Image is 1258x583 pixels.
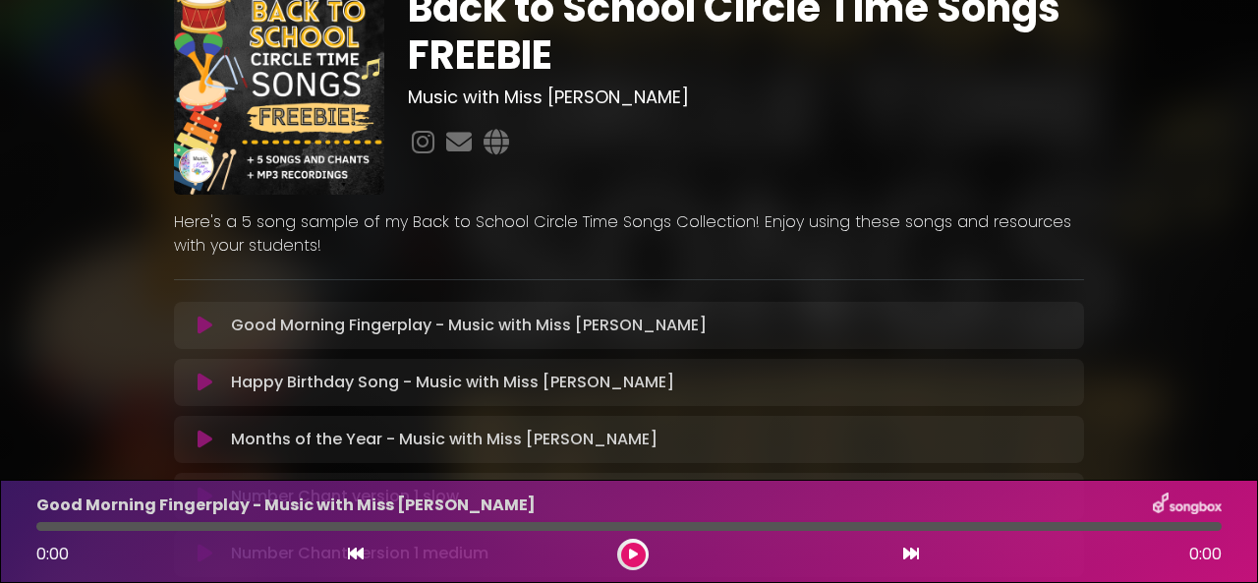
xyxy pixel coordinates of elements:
span: 0:00 [1189,543,1222,566]
p: Months of the Year - Music with Miss [PERSON_NAME] [231,428,658,451]
img: songbox-logo-white.png [1153,493,1222,518]
p: Here's a 5 song sample of my Back to School Circle Time Songs Collection! Enjoy using these songs... [174,210,1084,258]
p: Happy Birthday Song - Music with Miss [PERSON_NAME] [231,371,674,394]
p: Good Morning Fingerplay - Music with Miss [PERSON_NAME] [36,494,536,517]
span: 0:00 [36,543,69,565]
h3: Music with Miss [PERSON_NAME] [408,87,1085,108]
p: Good Morning Fingerplay - Music with Miss [PERSON_NAME] [231,314,707,337]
